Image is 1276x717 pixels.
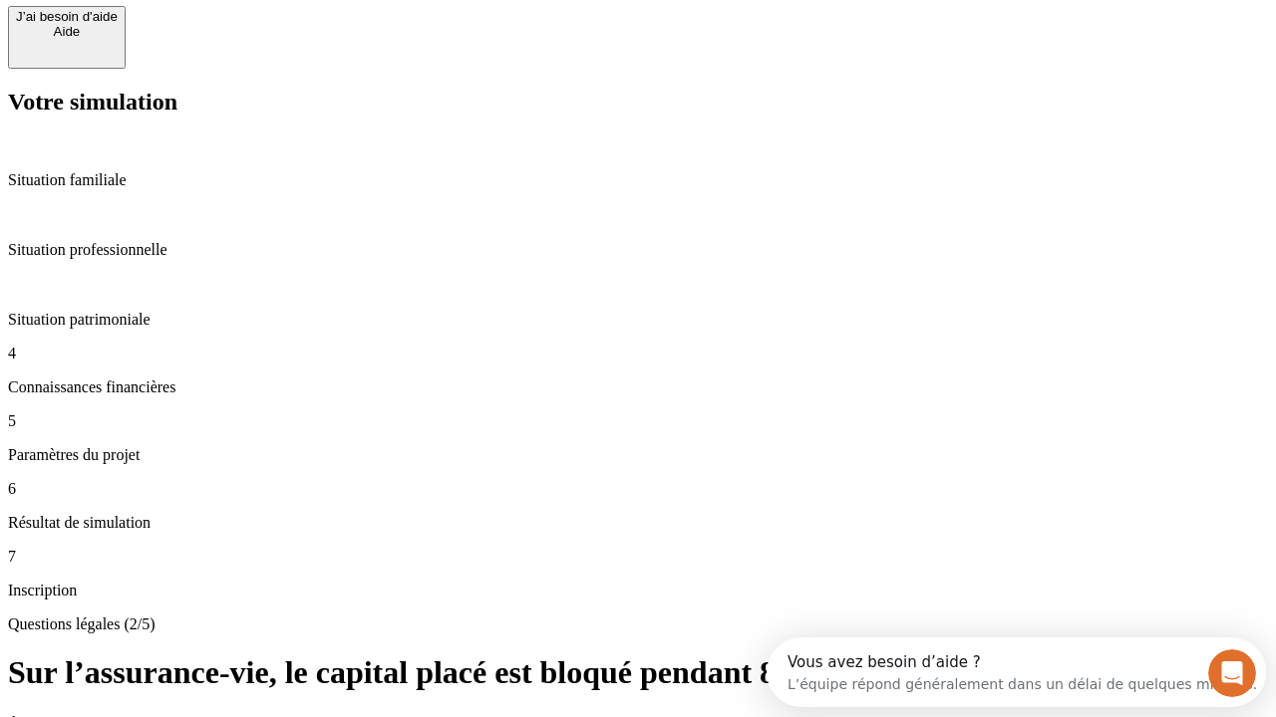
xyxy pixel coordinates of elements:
p: Inscription [8,582,1268,599]
div: Vous avez besoin d’aide ? [21,17,490,33]
p: 7 [8,548,1268,566]
iframe: Intercom live chat discovery launcher [767,637,1266,707]
p: 4 [8,345,1268,362]
p: Situation professionnelle [8,241,1268,259]
h2: Votre simulation [8,89,1268,116]
h1: Sur l’assurance-vie, le capital placé est bloqué pendant 8 ans ? [8,654,1268,691]
p: Questions légales (2/5) [8,615,1268,633]
p: Situation familiale [8,171,1268,189]
div: Aide [16,24,118,39]
div: L’équipe répond généralement dans un délai de quelques minutes. [21,33,490,54]
button: J’ai besoin d'aideAide [8,6,126,69]
p: Résultat de simulation [8,514,1268,532]
p: Paramètres du projet [8,446,1268,464]
iframe: Intercom live chat [1208,649,1256,697]
p: Situation patrimoniale [8,311,1268,329]
div: Ouvrir le Messenger Intercom [8,8,549,63]
p: 6 [8,480,1268,498]
p: 5 [8,412,1268,430]
div: J’ai besoin d'aide [16,9,118,24]
p: Connaissances financières [8,378,1268,396]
